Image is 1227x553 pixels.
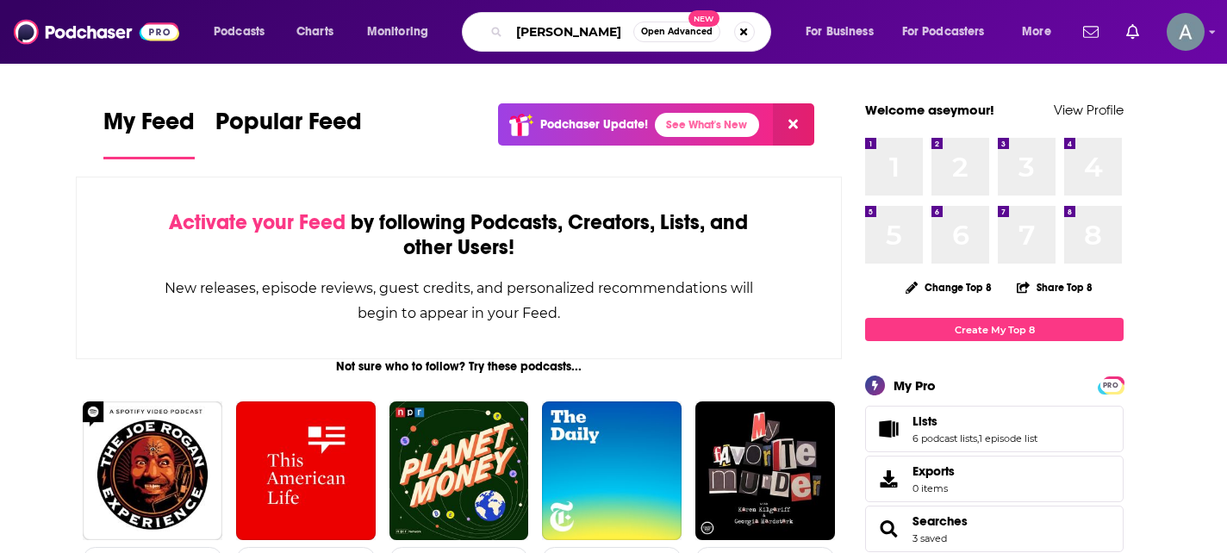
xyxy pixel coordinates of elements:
div: by following Podcasts, Creators, Lists, and other Users! [163,210,755,260]
button: Share Top 8 [1016,270,1093,304]
img: User Profile [1167,13,1205,51]
img: My Favorite Murder with Karen Kilgariff and Georgia Hardstark [695,401,835,541]
img: The Joe Rogan Experience [83,401,222,541]
span: Lists [912,413,937,429]
a: PRO [1100,378,1121,391]
span: Popular Feed [215,107,362,146]
span: Exports [871,467,906,491]
span: PRO [1100,379,1121,392]
img: This American Life [236,401,376,541]
div: Not sure who to follow? Try these podcasts... [76,359,842,374]
button: open menu [1010,18,1073,46]
button: Change Top 8 [895,276,1002,298]
a: Charts [285,18,344,46]
a: Lists [871,417,906,441]
span: Logged in as aseymour [1167,13,1205,51]
span: Lists [865,406,1124,452]
a: Searches [871,517,906,541]
a: Popular Feed [215,107,362,159]
span: 0 items [912,482,955,494]
span: My Feed [103,107,195,146]
p: Podchaser Update! [540,117,648,132]
a: 3 saved [912,532,947,544]
span: New [688,10,719,27]
span: Searches [865,506,1124,552]
div: Search podcasts, credits, & more... [478,12,788,52]
div: New releases, episode reviews, guest credits, and personalized recommendations will begin to appe... [163,276,755,326]
a: Show notifications dropdown [1119,17,1146,47]
span: Exports [912,463,955,479]
span: For Business [806,20,874,44]
span: Podcasts [214,20,265,44]
button: open menu [355,18,451,46]
span: Charts [296,20,333,44]
a: Searches [912,513,968,529]
input: Search podcasts, credits, & more... [509,18,633,46]
span: Open Advanced [641,28,713,36]
img: The Daily [542,401,682,541]
span: Activate your Feed [169,209,346,235]
a: My Feed [103,107,195,159]
button: open menu [202,18,287,46]
span: For Podcasters [902,20,985,44]
a: Show notifications dropdown [1076,17,1106,47]
span: More [1022,20,1051,44]
img: Planet Money [389,401,529,541]
img: Podchaser - Follow, Share and Rate Podcasts [14,16,179,48]
span: Monitoring [367,20,428,44]
a: Welcome aseymour! [865,102,994,118]
a: 6 podcast lists [912,432,977,444]
button: open menu [794,18,895,46]
a: View Profile [1054,102,1124,118]
a: Exports [865,456,1124,502]
a: 1 episode list [979,432,1037,444]
a: Create My Top 8 [865,318,1124,341]
button: open menu [891,18,1010,46]
a: Lists [912,413,1037,429]
a: See What's New [655,113,759,137]
button: Open AdvancedNew [633,22,720,42]
div: My Pro [894,377,936,394]
button: Show profile menu [1167,13,1205,51]
span: , [977,432,979,444]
